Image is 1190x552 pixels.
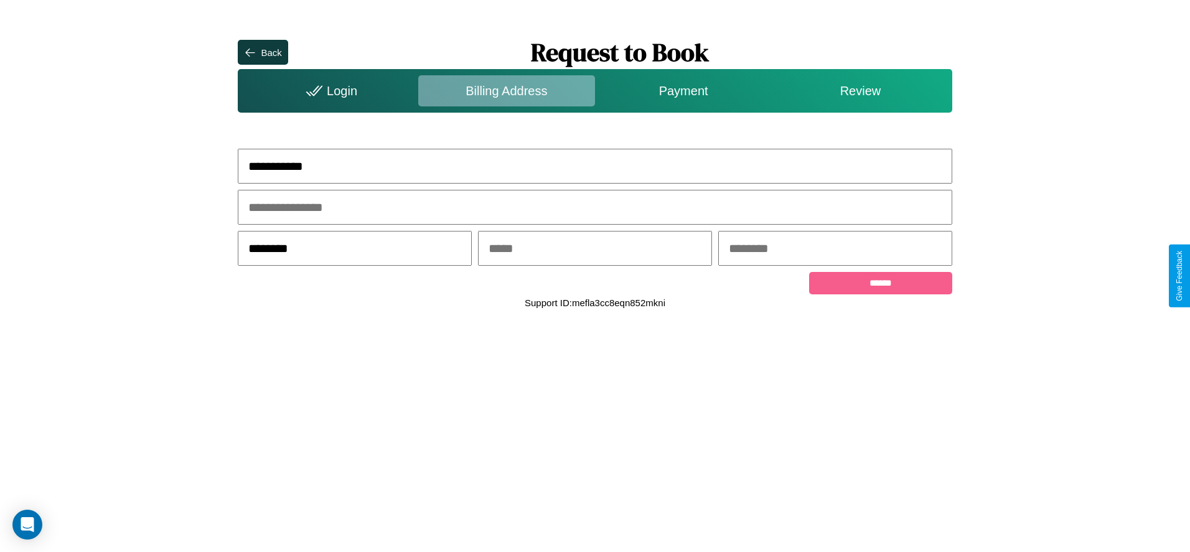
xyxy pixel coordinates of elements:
[288,35,952,69] h1: Request to Book
[525,294,665,311] p: Support ID: mefla3cc8eqn852mkni
[772,75,949,106] div: Review
[261,47,281,58] div: Back
[1175,251,1184,301] div: Give Feedback
[418,75,595,106] div: Billing Address
[238,40,288,65] button: Back
[241,75,418,106] div: Login
[595,75,772,106] div: Payment
[12,510,42,540] div: Open Intercom Messenger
